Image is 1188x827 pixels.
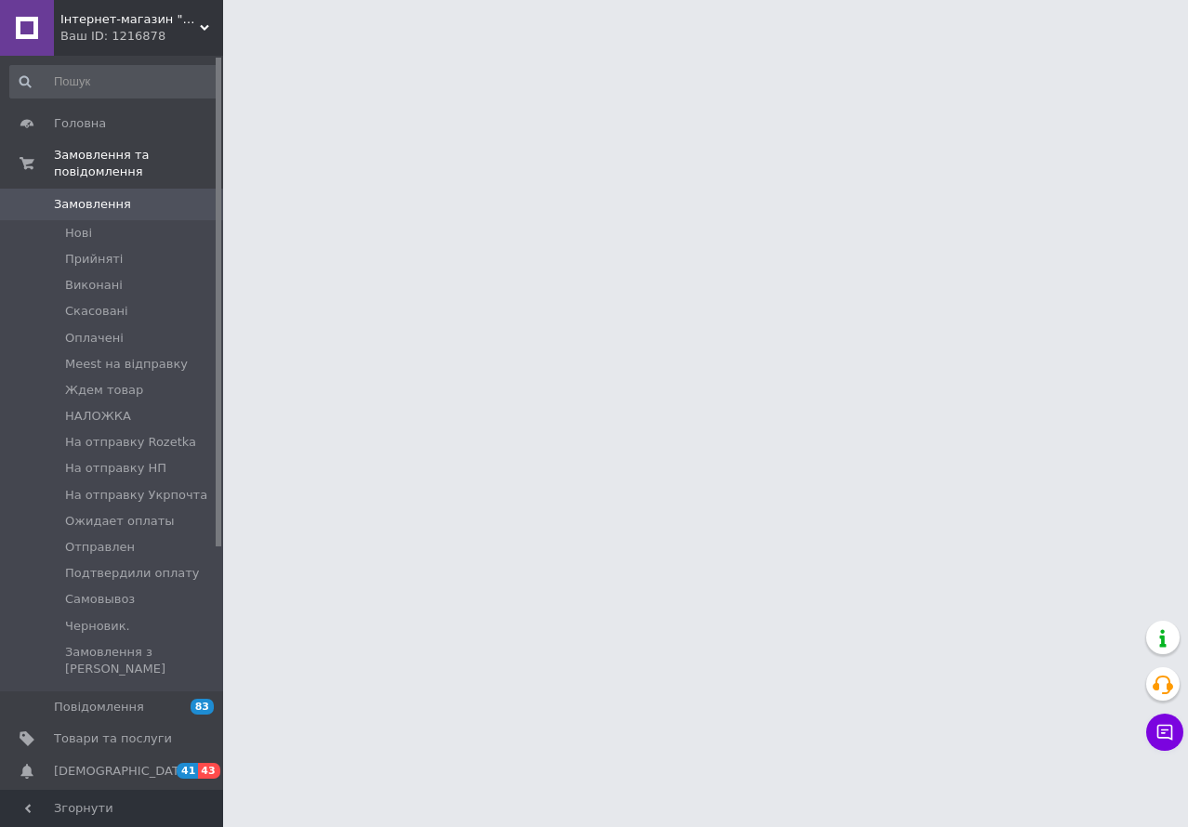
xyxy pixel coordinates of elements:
span: Meest на відправку [65,356,188,373]
span: Нові [65,225,92,242]
span: На отправку Rozetka [65,434,196,451]
span: Виконані [65,277,123,294]
span: 83 [191,699,214,715]
span: Замовлення та повідомлення [54,147,223,180]
span: Черновик. [65,618,130,635]
span: Ожидает оплаты [65,513,175,530]
span: НАЛОЖКА [65,408,131,425]
button: Чат з покупцем [1146,714,1183,751]
input: Пошук [9,65,219,98]
span: Отправлен [65,539,135,556]
span: Повідомлення [54,699,144,715]
span: 41 [177,763,198,779]
span: Прийняті [65,251,123,268]
span: Замовлення з [PERSON_NAME] [65,644,218,677]
span: Товари та послуги [54,730,172,747]
span: Ждем товар [65,382,143,399]
span: Самовывоз [65,591,135,608]
span: 43 [198,763,219,779]
span: Замовлення [54,196,131,213]
span: Подтвердили оплату [65,565,200,582]
span: [DEMOGRAPHIC_DATA] [54,763,191,780]
div: Ваш ID: 1216878 [60,28,223,45]
span: На отправку НП [65,460,166,477]
span: Оплачені [65,330,124,347]
span: Скасовані [65,303,128,320]
span: Інтернет-магазин "Eco-lider" [60,11,200,28]
span: Головна [54,115,106,132]
span: На отправку Укрпочта [65,487,207,504]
